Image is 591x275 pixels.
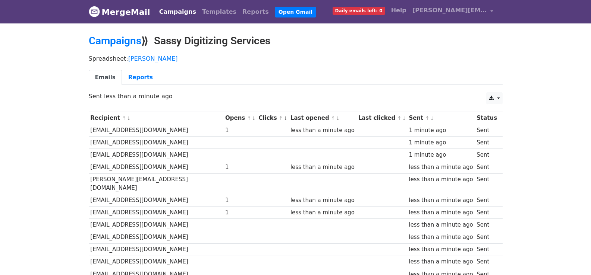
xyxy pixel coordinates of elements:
[475,256,499,268] td: Sent
[89,161,224,173] td: [EMAIL_ADDRESS][DOMAIN_NAME]
[89,6,100,17] img: MergeMail logo
[402,115,406,121] a: ↓
[331,115,335,121] a: ↑
[409,208,473,217] div: less than a minute ago
[89,4,150,20] a: MergeMail
[89,55,503,63] p: Spreadsheet:
[257,112,289,124] th: Clicks
[290,196,355,205] div: less than a minute ago
[290,163,355,172] div: less than a minute ago
[156,4,199,19] a: Campaigns
[225,208,255,217] div: 1
[275,7,316,17] a: Open Gmail
[397,115,401,121] a: ↑
[247,115,251,121] a: ↑
[289,112,356,124] th: Last opened
[89,35,503,47] h2: ⟫ Sassy Digitizing Services
[89,92,503,100] p: Sent less than a minute ago
[89,173,224,194] td: [PERSON_NAME][EMAIL_ADDRESS][DOMAIN_NAME]
[475,137,499,149] td: Sent
[388,3,409,18] a: Help
[356,112,407,124] th: Last clicked
[279,115,283,121] a: ↑
[475,173,499,194] td: Sent
[330,3,388,18] a: Daily emails left: 0
[409,258,473,266] div: less than a minute ago
[425,115,430,121] a: ↑
[333,7,385,15] span: Daily emails left: 0
[239,4,272,19] a: Reports
[89,194,224,207] td: [EMAIL_ADDRESS][DOMAIN_NAME]
[475,207,499,219] td: Sent
[409,245,473,254] div: less than a minute ago
[89,70,122,85] a: Emails
[475,149,499,161] td: Sent
[89,112,224,124] th: Recipient
[89,256,224,268] td: [EMAIL_ADDRESS][DOMAIN_NAME]
[409,151,473,159] div: 1 minute ago
[475,194,499,207] td: Sent
[89,219,224,231] td: [EMAIL_ADDRESS][DOMAIN_NAME]
[475,161,499,173] td: Sent
[89,35,141,47] a: Campaigns
[223,112,257,124] th: Opens
[290,208,355,217] div: less than a minute ago
[409,221,473,229] div: less than a minute ago
[409,175,473,184] div: less than a minute ago
[89,137,224,149] td: [EMAIL_ADDRESS][DOMAIN_NAME]
[122,115,126,121] a: ↑
[290,126,355,135] div: less than a minute ago
[89,207,224,219] td: [EMAIL_ADDRESS][DOMAIN_NAME]
[409,196,473,205] div: less than a minute ago
[475,243,499,256] td: Sent
[122,70,159,85] a: Reports
[409,233,473,242] div: less than a minute ago
[409,126,473,135] div: 1 minute ago
[475,231,499,243] td: Sent
[409,3,497,20] a: [PERSON_NAME][EMAIL_ADDRESS][DOMAIN_NAME]
[252,115,256,121] a: ↓
[199,4,239,19] a: Templates
[127,115,131,121] a: ↓
[407,112,475,124] th: Sent
[89,231,224,243] td: [EMAIL_ADDRESS][DOMAIN_NAME]
[475,219,499,231] td: Sent
[284,115,288,121] a: ↓
[89,243,224,256] td: [EMAIL_ADDRESS][DOMAIN_NAME]
[430,115,434,121] a: ↓
[409,138,473,147] div: 1 minute ago
[225,126,255,135] div: 1
[89,149,224,161] td: [EMAIL_ADDRESS][DOMAIN_NAME]
[128,55,178,62] a: [PERSON_NAME]
[225,196,255,205] div: 1
[225,163,255,172] div: 1
[412,6,487,15] span: [PERSON_NAME][EMAIL_ADDRESS][DOMAIN_NAME]
[475,124,499,137] td: Sent
[89,124,224,137] td: [EMAIL_ADDRESS][DOMAIN_NAME]
[475,112,499,124] th: Status
[336,115,340,121] a: ↓
[409,163,473,172] div: less than a minute ago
